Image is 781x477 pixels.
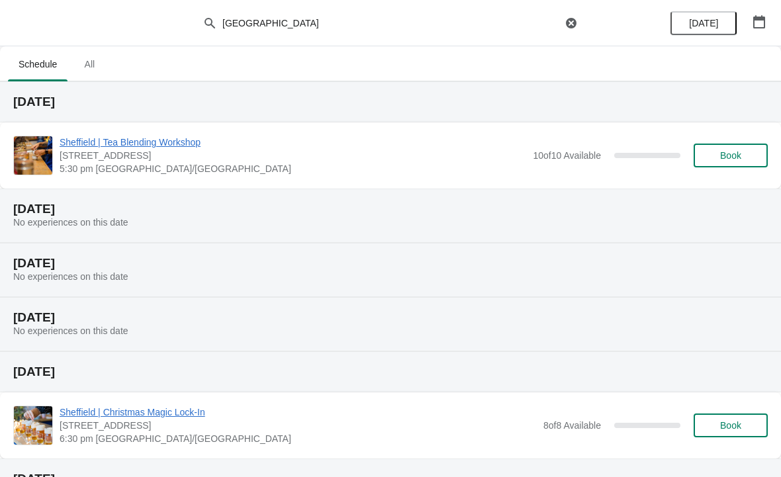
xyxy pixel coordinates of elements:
[13,365,768,378] h2: [DATE]
[720,150,741,161] span: Book
[60,136,526,149] span: Sheffield | Tea Blending Workshop
[8,52,68,76] span: Schedule
[222,11,562,35] input: Search
[694,144,768,167] button: Book
[60,432,537,445] span: 6:30 pm [GEOGRAPHIC_DATA]/[GEOGRAPHIC_DATA]
[13,257,768,270] h2: [DATE]
[14,136,52,175] img: Sheffield | Tea Blending Workshop | 76 - 78 Pinstone Street, Sheffield, S1 2HP | 5:30 pm Europe/L...
[14,406,52,445] img: Sheffield | Christmas Magic Lock-In | 76 - 78 Pinstone Street, Sheffield, S1 2HP | 6:30 pm Europe...
[60,406,537,419] span: Sheffield | Christmas Magic Lock-In
[689,18,718,28] span: [DATE]
[13,271,128,282] span: No experiences on this date
[13,217,128,228] span: No experiences on this date
[565,17,578,30] button: Clear
[13,325,128,336] span: No experiences on this date
[13,202,768,216] h2: [DATE]
[533,150,601,161] span: 10 of 10 Available
[60,149,526,162] span: [STREET_ADDRESS]
[13,95,768,108] h2: [DATE]
[73,52,106,76] span: All
[13,311,768,324] h2: [DATE]
[694,413,768,437] button: Book
[60,162,526,175] span: 5:30 pm [GEOGRAPHIC_DATA]/[GEOGRAPHIC_DATA]
[543,420,601,431] span: 8 of 8 Available
[720,420,741,431] span: Book
[670,11,737,35] button: [DATE]
[60,419,537,432] span: [STREET_ADDRESS]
